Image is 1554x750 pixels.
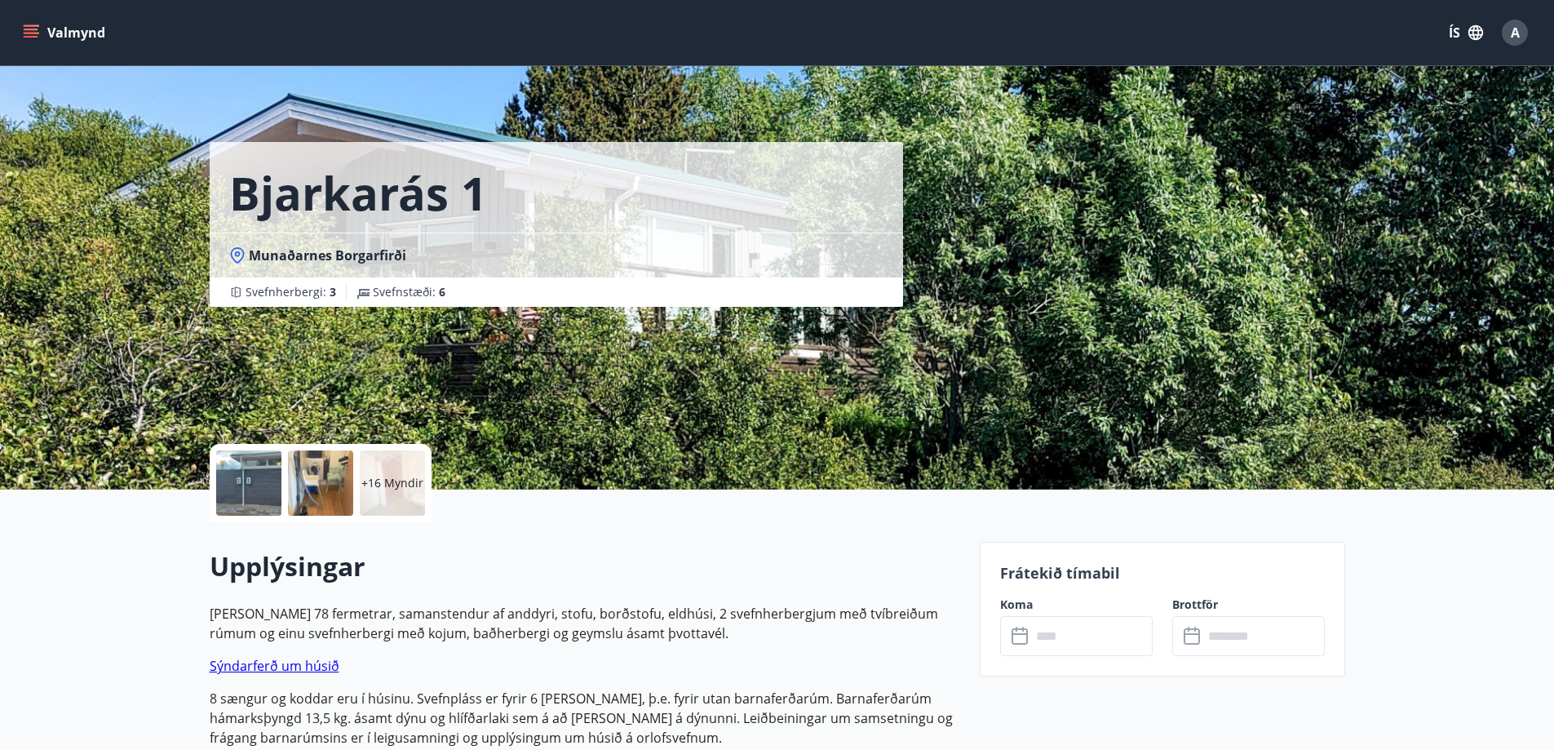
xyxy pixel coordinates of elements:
span: Svefnherbergi : [246,284,336,300]
span: 6 [439,284,445,300]
button: A [1495,13,1534,52]
p: 8 sængur og koddar eru í húsinu. Svefnpláss er fyrir 6 [PERSON_NAME], þ.e. fyrir utan barnaferðar... [210,689,960,748]
p: +16 Myndir [361,475,423,491]
span: Munaðarnes Borgarfirði [249,246,406,264]
span: A [1511,24,1520,42]
span: Svefnstæði : [373,284,445,300]
label: Koma [1000,597,1153,613]
h1: Bjarkarás 1 [229,162,487,224]
h2: Upplýsingar [210,548,960,584]
a: Sýndarferð um húsið [210,657,339,675]
button: ÍS [1440,18,1492,47]
button: menu [20,18,112,47]
p: [PERSON_NAME] 78 fermetrar, samanstendur af anddyri, stofu, borðstofu, eldhúsi, 2 svefnherbergjum... [210,604,960,643]
label: Brottför [1172,597,1325,613]
span: 3 [330,284,336,300]
p: Frátekið tímabil [1000,562,1325,584]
